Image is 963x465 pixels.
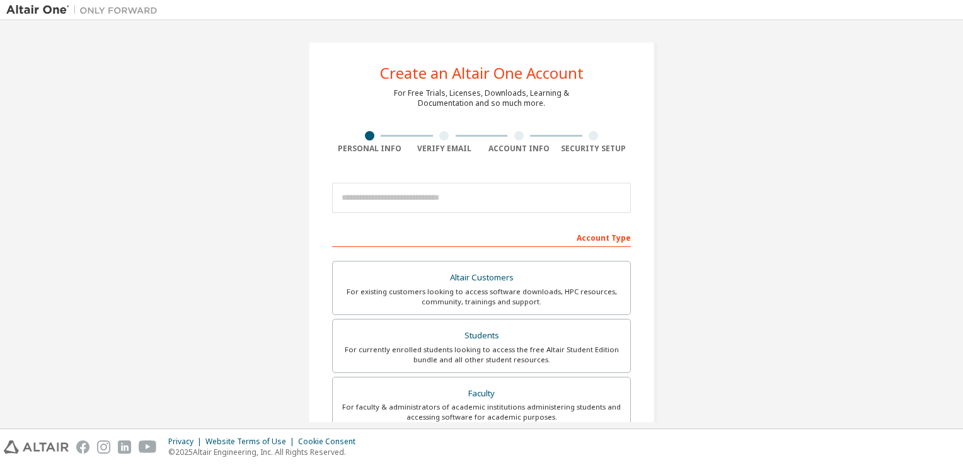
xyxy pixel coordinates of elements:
[298,437,363,447] div: Cookie Consent
[380,66,584,81] div: Create an Altair One Account
[481,144,556,154] div: Account Info
[340,327,623,345] div: Students
[332,144,407,154] div: Personal Info
[4,440,69,454] img: altair_logo.svg
[407,144,482,154] div: Verify Email
[168,447,363,457] p: © 2025 Altair Engineering, Inc. All Rights Reserved.
[340,287,623,307] div: For existing customers looking to access software downloads, HPC resources, community, trainings ...
[168,437,205,447] div: Privacy
[139,440,157,454] img: youtube.svg
[332,227,631,247] div: Account Type
[340,345,623,365] div: For currently enrolled students looking to access the free Altair Student Edition bundle and all ...
[340,402,623,422] div: For faculty & administrators of academic institutions administering students and accessing softwa...
[340,269,623,287] div: Altair Customers
[205,437,298,447] div: Website Terms of Use
[394,88,569,108] div: For Free Trials, Licenses, Downloads, Learning & Documentation and so much more.
[97,440,110,454] img: instagram.svg
[340,385,623,403] div: Faculty
[6,4,164,16] img: Altair One
[556,144,631,154] div: Security Setup
[76,440,89,454] img: facebook.svg
[118,440,131,454] img: linkedin.svg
